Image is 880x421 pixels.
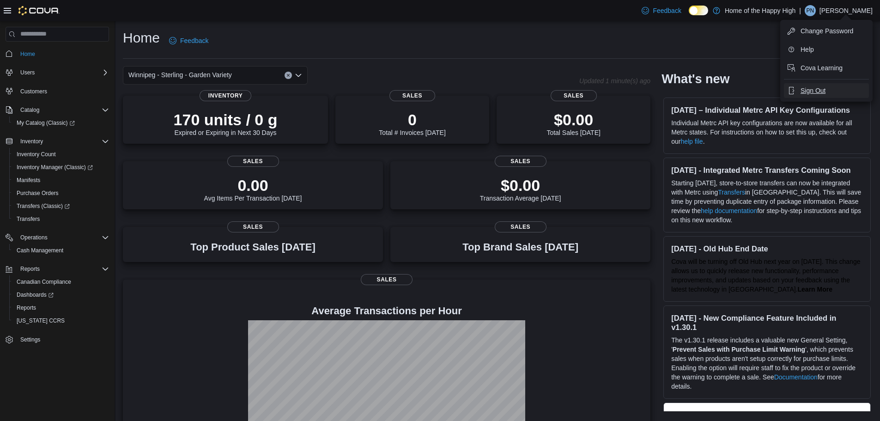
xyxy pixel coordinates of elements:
a: My Catalog (Classic) [13,117,79,128]
a: Feedback [165,31,212,50]
a: Transfers [13,214,43,225]
button: Canadian Compliance [9,275,113,288]
span: Cash Management [17,247,63,254]
div: Total # Invoices [DATE] [379,110,445,136]
a: help documentation [701,207,757,214]
span: Inventory [200,90,251,101]
p: 0.00 [204,176,302,195]
p: Home of the Happy High [725,5,795,16]
span: My Catalog (Classic) [13,117,109,128]
span: Sales [495,156,546,167]
p: $0.00 [546,110,600,129]
p: Updated 1 minute(s) ago [579,77,650,85]
button: Purchase Orders [9,187,113,200]
span: Home [17,48,109,60]
span: Sales [389,90,436,101]
a: Transfers [718,189,745,196]
a: Home [17,49,39,60]
a: Reports [13,302,40,313]
span: Transfers (Classic) [17,202,70,210]
h4: Average Transactions per Hour [130,305,643,317]
span: Transfers [13,214,109,225]
h2: What's new [662,72,729,86]
button: Clear input [285,72,292,79]
a: Documentation [774,373,818,381]
span: Inventory Count [17,151,56,158]
span: Canadian Compliance [13,276,109,287]
button: Inventory [17,136,47,147]
span: Winnipeg - Sterling - Garden Variety [128,69,232,80]
span: Manifests [17,177,40,184]
button: Home [2,47,113,61]
button: Transfers [9,213,113,226]
h3: Top Brand Sales [DATE] [462,242,578,253]
a: Customers [17,86,51,97]
button: Catalog [17,104,43,116]
button: Change Password [784,24,869,38]
nav: Complex example [6,43,109,371]
span: Sales [495,221,546,232]
button: Operations [2,231,113,244]
span: Customers [17,85,109,97]
div: Expired or Expiring in Next 30 Days [174,110,278,136]
span: Inventory [20,138,43,145]
img: Cova [18,6,60,15]
button: Open list of options [295,72,302,79]
p: 0 [379,110,445,129]
span: Settings [17,334,109,345]
button: Sign Out [784,83,869,98]
button: Reports [9,301,113,314]
span: Change Password [801,26,853,36]
a: Feedback [638,1,685,20]
button: Manifests [9,174,113,187]
span: Customers [20,88,47,95]
div: Avg Items Per Transaction [DATE] [204,176,302,202]
span: [US_STATE] CCRS [17,317,65,324]
button: Users [2,66,113,79]
span: Canadian Compliance [17,278,71,286]
span: Cash Management [13,245,109,256]
span: Purchase Orders [17,189,59,197]
button: Catalog [2,104,113,116]
span: Sales [227,221,279,232]
button: Customers [2,85,113,98]
h3: Top Product Sales [DATE] [190,242,315,253]
span: Operations [20,234,48,241]
a: My Catalog (Classic) [9,116,113,129]
button: Inventory [2,135,113,148]
a: help file [680,138,703,145]
span: Operations [17,232,109,243]
a: Inventory Manager (Classic) [13,162,97,173]
button: [US_STATE] CCRS [9,314,113,327]
a: Canadian Compliance [13,276,75,287]
a: Dashboards [9,288,113,301]
span: Settings [20,336,40,343]
span: Reports [13,302,109,313]
span: Feedback [653,6,681,15]
span: Catalog [20,106,39,114]
span: Home [20,50,35,58]
a: Purchase Orders [13,188,62,199]
strong: Prevent Sales with Purchase Limit Warning [673,346,805,353]
button: Settings [2,333,113,346]
p: | [799,5,801,16]
button: Users [17,67,38,78]
span: Sign Out [801,86,825,95]
span: Manifests [13,175,109,186]
div: Total Sales [DATE] [546,110,600,136]
button: Help [784,42,869,57]
a: Inventory Count [13,149,60,160]
span: Inventory Count [13,149,109,160]
a: Transfers (Classic) [13,201,73,212]
span: Sales [227,156,279,167]
p: Starting [DATE], store-to-store transfers can now be integrated with Metrc using in [GEOGRAPHIC_D... [671,178,863,225]
h3: [DATE] - Old Hub End Date [671,244,863,253]
p: The v1.30.1 release includes a valuable new General Setting, ' ', which prevents sales when produ... [671,336,863,391]
span: Reports [17,263,109,275]
button: Reports [2,262,113,275]
a: Learn More [798,286,832,293]
p: Individual Metrc API key configurations are now available for all Metrc states. For instructions ... [671,118,863,146]
h1: Home [123,29,160,47]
